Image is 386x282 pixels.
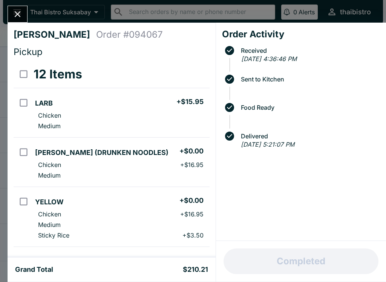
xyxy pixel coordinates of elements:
em: [DATE] 5:21:07 PM [241,141,294,148]
h4: [PERSON_NAME] [14,29,96,40]
p: + $16.95 [180,161,204,169]
h5: $210.21 [183,265,208,274]
h5: + $0.00 [179,256,204,265]
h5: LARB [35,99,53,108]
em: [DATE] 4:36:46 PM [241,55,297,63]
p: Sticky Rice [38,231,69,239]
h4: Order # 094067 [96,29,163,40]
p: Medium [38,221,61,228]
p: + $3.50 [182,231,204,239]
h5: + $15.95 [176,97,204,106]
button: Close [8,6,27,22]
p: Medium [38,172,61,179]
p: Chicken [38,210,61,218]
h5: YELLOW [35,198,64,207]
p: Medium [38,122,61,130]
p: Chicken [38,112,61,119]
h4: Order Activity [222,29,380,40]
h5: + $0.00 [179,196,204,205]
h5: Grand Total [15,265,53,274]
span: Sent to Kitchen [237,76,380,83]
span: Pickup [14,46,43,57]
h5: [PERSON_NAME] (DRUNKEN NOODLES) [35,148,168,157]
h3: 12 Items [34,67,82,82]
span: Food Ready [237,104,380,111]
p: Chicken [38,161,61,169]
span: Received [237,47,380,54]
span: Delivered [237,133,380,139]
h5: + $0.00 [179,147,204,156]
p: + $16.95 [180,210,204,218]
